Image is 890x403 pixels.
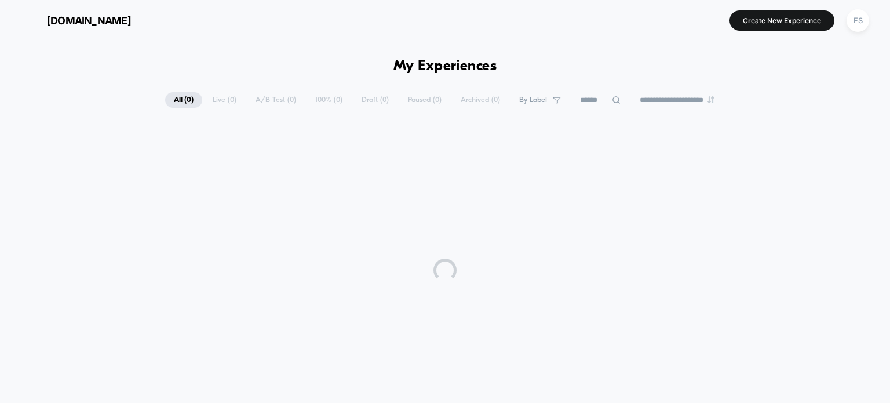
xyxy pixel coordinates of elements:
[165,92,202,108] span: All ( 0 )
[519,96,547,104] span: By Label
[843,9,873,32] button: FS
[707,96,714,103] img: end
[847,9,869,32] div: FS
[729,10,834,31] button: Create New Experience
[17,11,134,30] button: [DOMAIN_NAME]
[393,58,497,75] h1: My Experiences
[47,14,131,27] span: [DOMAIN_NAME]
